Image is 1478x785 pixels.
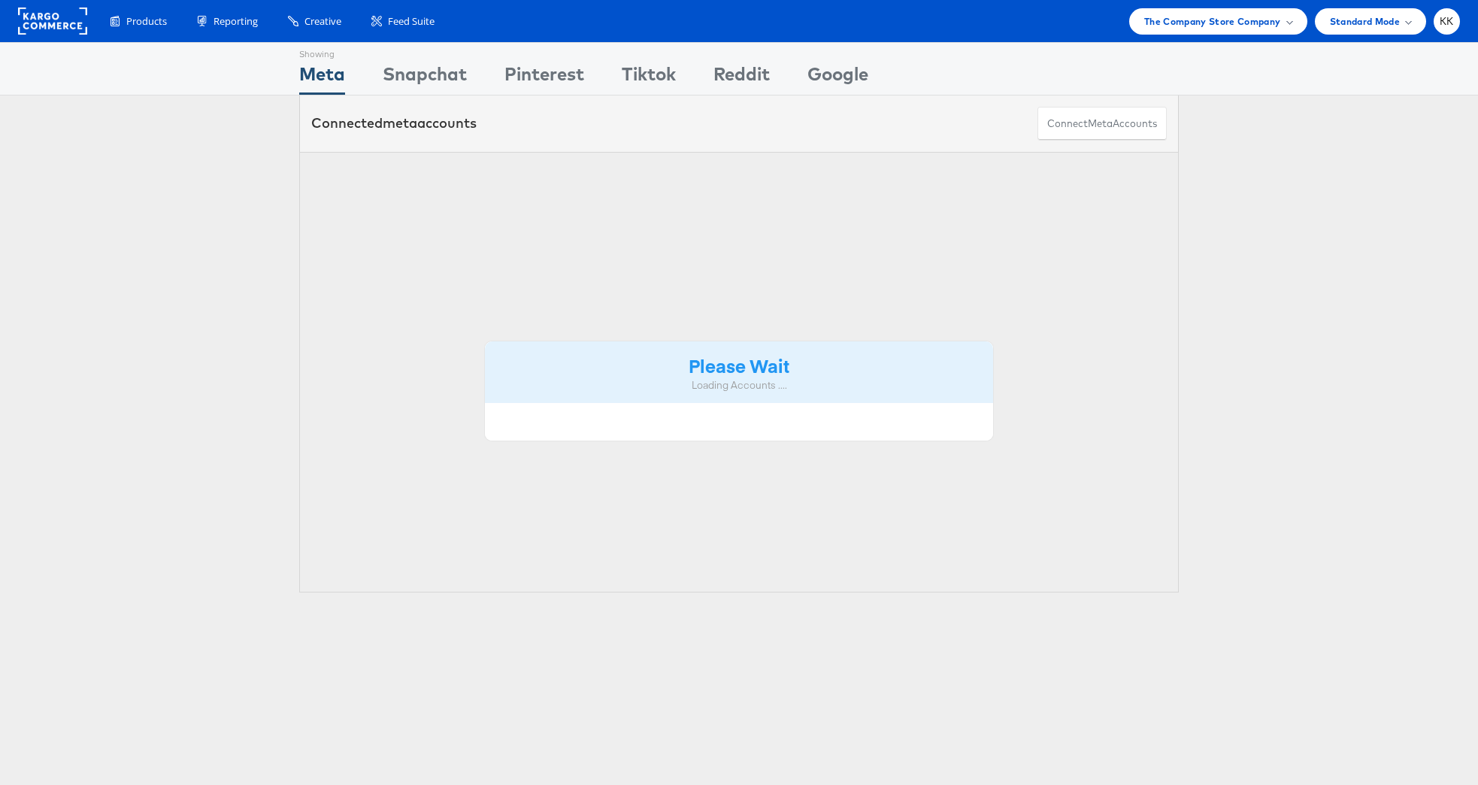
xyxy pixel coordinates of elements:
[622,61,676,95] div: Tiktok
[383,61,467,95] div: Snapchat
[1088,117,1113,131] span: meta
[299,61,345,95] div: Meta
[1440,17,1454,26] span: KK
[713,61,770,95] div: Reddit
[304,14,341,29] span: Creative
[1037,107,1167,141] button: ConnectmetaAccounts
[1330,14,1400,29] span: Standard Mode
[1144,14,1281,29] span: The Company Store Company
[214,14,258,29] span: Reporting
[689,353,789,377] strong: Please Wait
[807,61,868,95] div: Google
[383,114,417,132] span: meta
[496,378,982,392] div: Loading Accounts ....
[311,114,477,133] div: Connected accounts
[299,43,345,61] div: Showing
[126,14,167,29] span: Products
[504,61,584,95] div: Pinterest
[388,14,435,29] span: Feed Suite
